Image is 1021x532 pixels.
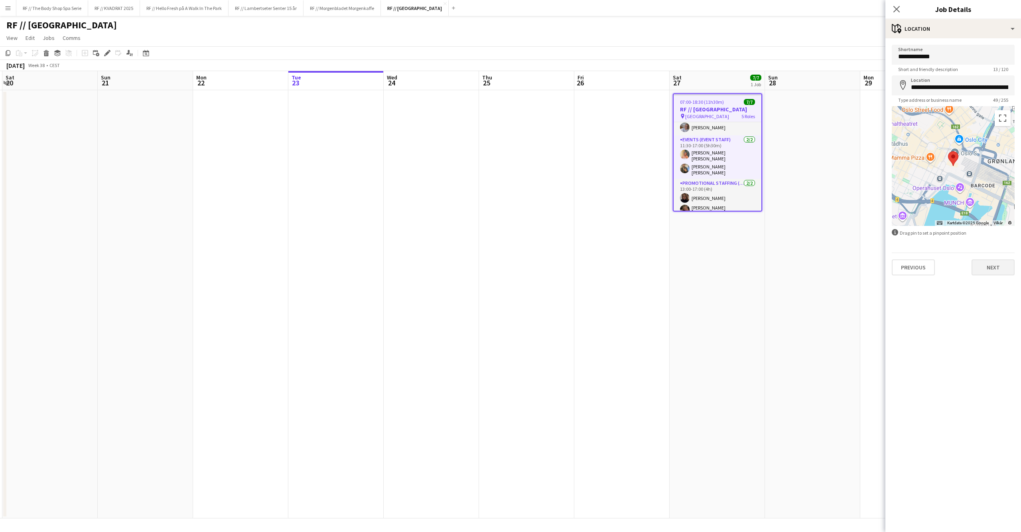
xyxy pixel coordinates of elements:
app-card-role: Actor1/111:00-16:00 (5h)[PERSON_NAME] [674,108,761,135]
span: Thu [482,74,492,81]
a: Vilkår (åpnes i en ny fane) [993,221,1003,225]
span: 28 [767,78,778,87]
span: Mon [196,74,207,81]
span: Kartdata ©2025 Google [947,221,989,225]
span: Short and friendly description [892,66,964,72]
button: Hurtigtaster [937,220,942,226]
span: 13 / 120 [987,66,1015,72]
span: Sat [6,74,14,81]
app-card-role: Events (Event Staff)2/211:30-17:00 (5h30m)[PERSON_NAME] [PERSON_NAME][PERSON_NAME] [PERSON_NAME] [674,135,761,179]
span: 49 / 255 [987,97,1015,103]
span: 07:00-18:30 (11h30m) [680,99,724,105]
a: Comms [59,33,84,43]
span: View [6,34,18,42]
button: RF // The Body Shop Spa Serie [16,0,88,16]
app-job-card: 07:00-18:30 (11h30m)7/7RF // [GEOGRAPHIC_DATA] [GEOGRAPHIC_DATA]5 Roles09:00-18:30 (9h30m)[PERSON... [673,93,762,212]
button: Previous [892,259,935,275]
a: Edit [22,33,38,43]
h1: RF // [GEOGRAPHIC_DATA] [6,19,117,31]
span: Tue [292,74,301,81]
span: 27 [672,78,682,87]
span: Sun [101,74,110,81]
span: 21 [100,78,110,87]
div: Drag pin to set a pinpoint position [892,229,1015,237]
span: 5 Roles [741,113,755,119]
span: 26 [576,78,584,87]
span: [GEOGRAPHIC_DATA] [685,113,729,119]
div: 1 Job [751,81,761,87]
h3: RF // [GEOGRAPHIC_DATA] [674,106,761,113]
span: 22 [195,78,207,87]
button: Slå fullskjermvisning av eller på [995,110,1011,126]
a: Jobs [39,33,58,43]
a: Rapportér til Google om feil i veikartet eller bildene [1007,221,1012,225]
img: Google [894,216,920,226]
span: Jobs [43,34,55,42]
span: 23 [290,78,301,87]
button: RF // KVADRAT 2025 [88,0,140,16]
a: Åpne dette området i Google Maps (et nytt vindu åpnes) [894,216,920,226]
span: Comms [63,34,81,42]
div: Location [885,19,1021,38]
span: 24 [386,78,397,87]
span: 7/7 [744,99,755,105]
button: RF // Lambertseter Senter 15 år [229,0,304,16]
app-card-role: Promotional Staffing (Sampling Staff)2/213:00-17:00 (4h)[PERSON_NAME][PERSON_NAME] [PERSON_NAME] [674,179,761,220]
span: Sat [673,74,682,81]
span: Edit [26,34,35,42]
span: Mon [863,74,874,81]
a: View [3,33,21,43]
span: Type address or business name [892,97,968,103]
button: Next [972,259,1015,275]
span: Fri [578,74,584,81]
button: RF // [GEOGRAPHIC_DATA] [381,0,449,16]
span: Week 38 [26,62,46,68]
span: Wed [387,74,397,81]
span: 29 [862,78,874,87]
span: 25 [481,78,492,87]
button: RF // Morgenbladet Morgenkaffe [304,0,381,16]
div: [DATE] [6,61,25,69]
button: RF // Hello Fresh på A Walk In The Park [140,0,229,16]
span: Sun [768,74,778,81]
span: 7/7 [750,75,761,81]
h3: Job Details [885,4,1021,14]
div: CEST [49,62,60,68]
